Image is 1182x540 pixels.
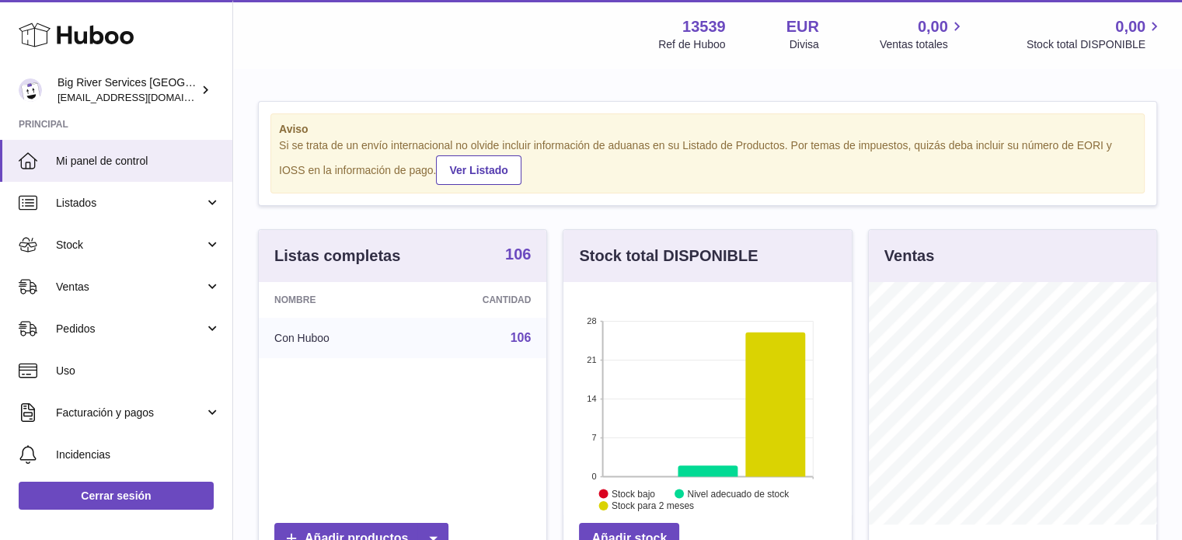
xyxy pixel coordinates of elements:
span: Mi panel de control [56,154,221,169]
h3: Listas completas [274,246,400,267]
span: Ventas totales [880,37,966,52]
span: [EMAIL_ADDRESS][DOMAIN_NAME] [58,91,228,103]
text: 7 [592,433,597,442]
a: Cerrar sesión [19,482,214,510]
span: Incidencias [56,448,221,462]
div: Big River Services [GEOGRAPHIC_DATA] [58,75,197,105]
img: internalAdmin-13539@internal.huboo.com [19,78,42,102]
span: Uso [56,364,221,378]
div: Si se trata de un envío internacional no olvide incluir información de aduanas en su Listado de P... [279,138,1136,185]
th: Nombre [259,282,408,318]
strong: 106 [505,246,531,262]
span: Ventas [56,280,204,294]
a: 0,00 Ventas totales [880,16,966,52]
strong: 13539 [682,16,726,37]
text: 28 [588,316,597,326]
h3: Ventas [884,246,934,267]
strong: Aviso [279,122,1136,137]
text: Stock bajo [612,488,655,499]
strong: EUR [786,16,819,37]
span: Stock total DISPONIBLE [1027,37,1163,52]
div: Divisa [790,37,819,52]
h3: Stock total DISPONIBLE [579,246,758,267]
span: 0,00 [1115,16,1145,37]
span: Facturación y pagos [56,406,204,420]
text: Stock para 2 meses [612,500,694,511]
text: 21 [588,355,597,364]
span: Listados [56,196,204,211]
a: 106 [511,331,532,344]
a: 106 [505,246,531,265]
span: Stock [56,238,204,253]
text: Nivel adecuado de stock [688,488,790,499]
div: Ref de Huboo [658,37,725,52]
a: 0,00 Stock total DISPONIBLE [1027,16,1163,52]
span: Pedidos [56,322,204,336]
span: 0,00 [918,16,948,37]
text: 14 [588,394,597,403]
text: 0 [592,472,597,481]
td: Con Huboo [259,318,408,358]
a: Ver Listado [436,155,521,185]
th: Cantidad [408,282,546,318]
